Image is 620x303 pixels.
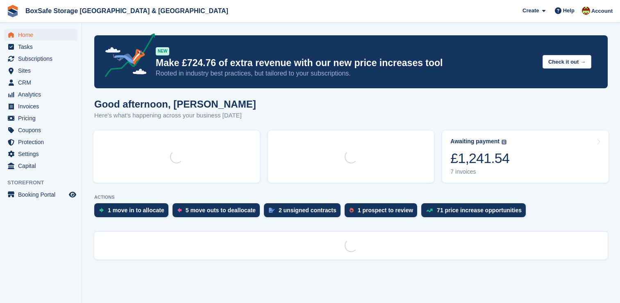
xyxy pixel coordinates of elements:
[4,136,77,148] a: menu
[156,57,536,69] p: Make £724.76 of extra revenue with our new price increases tool
[18,101,67,112] span: Invoices
[156,69,536,78] p: Rooted in industry best practices, but tailored to your subscriptions.
[450,168,509,175] div: 7 invoices
[4,65,77,76] a: menu
[94,203,173,221] a: 1 move in to allocate
[94,195,608,200] p: ACTIONS
[4,41,77,53] a: menu
[269,208,275,213] img: contract_signature_icon-13c848040528278c33f63329250d36e43548de30e8caae1d1a13099fd9432cc5.svg
[426,209,433,212] img: price_increase_opportunities-93ffe204e8149a01c8c9dc8f82e8f89637d9d84a8eef4429ea346261dce0b2c0.svg
[18,29,67,41] span: Home
[7,179,82,187] span: Storefront
[4,189,77,200] a: menu
[358,207,413,213] div: 1 prospect to review
[4,112,77,124] a: menu
[7,5,19,17] img: stora-icon-8386f47178a22dfd0bd8f6a31ec36ba5ce8667c1dd55bd0f319d3a0aa187defe.svg
[18,41,67,53] span: Tasks
[450,138,500,145] div: Awaiting payment
[450,150,509,167] div: £1,241.54
[522,7,539,15] span: Create
[437,207,522,213] div: 71 price increase opportunities
[502,140,506,145] img: icon-info-grey-7440780725fd019a000dd9b08b2336e03edf1995a4989e88bcd33f0948082b44.svg
[99,208,104,213] img: move_ins_to_allocate_icon-fdf77a2bb77ea45bf5b3d319d69a93e2d87916cf1d5bf7949dd705db3b84f3ca.svg
[582,7,590,15] img: Kim
[4,101,77,112] a: menu
[18,65,67,76] span: Sites
[591,7,613,15] span: Account
[18,53,67,64] span: Subscriptions
[442,131,609,183] a: Awaiting payment £1,241.54 7 invoices
[98,33,155,80] img: price-adjustments-announcement-icon-8257ccfd72463d97f412b2fc003d46551f7dbcb40ab6d574587a9cd5c0d94...
[18,77,67,88] span: CRM
[18,148,67,160] span: Settings
[156,47,169,55] div: NEW
[4,89,77,100] a: menu
[22,4,232,18] a: BoxSafe Storage [GEOGRAPHIC_DATA] & [GEOGRAPHIC_DATA]
[350,208,354,213] img: prospect-51fa495bee0391a8d652442698ab0144808aea92771e9ea1ae160a38d050c398.svg
[18,160,67,172] span: Capital
[4,124,77,136] a: menu
[264,203,345,221] a: 2 unsigned contracts
[18,124,67,136] span: Coupons
[68,190,77,200] a: Preview store
[94,111,256,120] p: Here's what's happening across your business [DATE]
[18,112,67,124] span: Pricing
[563,7,575,15] span: Help
[279,207,336,213] div: 2 unsigned contracts
[186,207,256,213] div: 5 move outs to deallocate
[4,29,77,41] a: menu
[345,203,421,221] a: 1 prospect to review
[94,99,256,110] h1: Good afternoon, [PERSON_NAME]
[4,77,77,88] a: menu
[18,189,67,200] span: Booking Portal
[18,89,67,100] span: Analytics
[4,148,77,160] a: menu
[543,55,591,69] button: Check it out →
[4,160,77,172] a: menu
[108,207,164,213] div: 1 move in to allocate
[4,53,77,64] a: menu
[18,136,67,148] span: Protection
[173,203,264,221] a: 5 move outs to deallocate
[421,203,530,221] a: 71 price increase opportunities
[177,208,182,213] img: move_outs_to_deallocate_icon-f764333ba52eb49d3ac5e1228854f67142a1ed5810a6f6cc68b1a99e826820c5.svg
